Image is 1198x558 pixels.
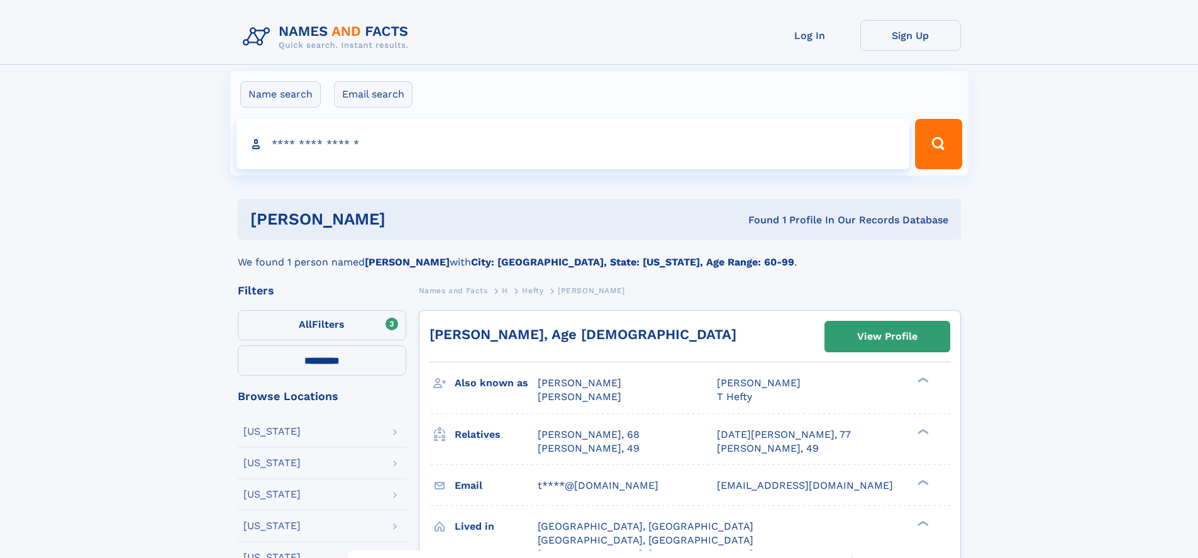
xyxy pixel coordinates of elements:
[914,427,929,435] div: ❯
[538,428,640,442] a: [PERSON_NAME], 68
[915,119,962,169] button: Search Button
[760,20,860,51] a: Log In
[538,377,621,389] span: [PERSON_NAME]
[914,519,929,527] div: ❯
[857,322,918,351] div: View Profile
[243,458,301,468] div: [US_STATE]
[455,516,538,537] h3: Lived in
[455,372,538,394] h3: Also known as
[250,211,567,227] h1: [PERSON_NAME]
[299,318,312,330] span: All
[471,256,794,268] b: City: [GEOGRAPHIC_DATA], State: [US_STATE], Age Range: 60-99
[365,256,450,268] b: [PERSON_NAME]
[419,282,488,298] a: Names and Facts
[243,427,301,437] div: [US_STATE]
[238,310,406,340] label: Filters
[238,285,406,296] div: Filters
[717,428,851,442] a: [DATE][PERSON_NAME], 77
[914,478,929,486] div: ❯
[502,286,508,295] span: H
[236,119,910,169] input: search input
[522,282,543,298] a: Hefty
[538,534,753,546] span: [GEOGRAPHIC_DATA], [GEOGRAPHIC_DATA]
[538,520,753,532] span: [GEOGRAPHIC_DATA], [GEOGRAPHIC_DATA]
[243,489,301,499] div: [US_STATE]
[502,282,508,298] a: H
[558,286,625,295] span: [PERSON_NAME]
[240,81,321,108] label: Name search
[914,376,929,384] div: ❯
[717,442,819,455] a: [PERSON_NAME], 49
[717,377,801,389] span: [PERSON_NAME]
[238,20,419,54] img: Logo Names and Facts
[538,442,640,455] a: [PERSON_NAME], 49
[538,391,621,403] span: [PERSON_NAME]
[522,286,543,295] span: Hefty
[334,81,413,108] label: Email search
[243,521,301,531] div: [US_STATE]
[567,213,948,227] div: Found 1 Profile In Our Records Database
[717,391,752,403] span: T Hefty
[238,240,961,270] div: We found 1 person named with .
[717,479,893,491] span: [EMAIL_ADDRESS][DOMAIN_NAME]
[455,424,538,445] h3: Relatives
[455,475,538,496] h3: Email
[430,326,736,342] a: [PERSON_NAME], Age [DEMOGRAPHIC_DATA]
[238,391,406,402] div: Browse Locations
[860,20,961,51] a: Sign Up
[825,321,950,352] a: View Profile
